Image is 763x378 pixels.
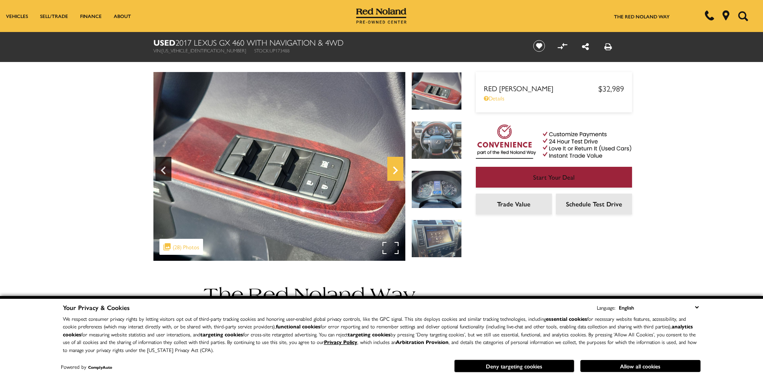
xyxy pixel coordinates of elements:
[153,72,405,261] img: Used 2017 Claret Mica Lexus 460 image 12
[476,194,552,214] a: Trade Value
[411,220,462,258] img: Used 2017 Claret Mica Lexus 460 image 15
[735,0,751,32] button: Open the search field
[484,82,624,94] a: Red [PERSON_NAME] $32,989
[533,172,575,182] span: Start Your Deal
[200,330,243,338] strong: targeting cookies
[63,322,693,338] strong: analytics cookies
[546,315,587,322] strong: essential cookies
[582,40,589,52] a: Share this Used 2017 Lexus GX 460 With Navigation & 4WD
[270,47,290,54] span: UP173488
[566,199,622,208] span: Schedule Test Drive
[598,82,624,94] span: $32,989
[63,315,701,354] p: We respect consumer privacy rights by letting visitors opt out of third-party tracking cookies an...
[597,305,615,310] div: Language:
[356,11,407,19] a: Red Noland Pre-Owned
[484,83,598,93] span: Red [PERSON_NAME]
[454,360,574,372] button: Deny targeting cookies
[155,157,171,181] div: Previous
[153,47,161,54] span: VIN:
[476,167,632,188] a: Start Your Deal
[356,8,407,24] img: Red Noland Pre-Owned
[580,360,701,372] button: Allow all cookies
[411,121,462,159] img: Used 2017 Claret Mica Lexus 460 image 13
[556,194,632,214] a: Schedule Test Drive
[411,72,462,110] img: Used 2017 Claret Mica Lexus 460 image 12
[614,13,670,20] a: The Red Noland Way
[161,47,246,54] span: [US_VEHICLE_IDENTIFICATION_NUMBER]
[617,303,701,312] select: Language Select
[411,170,462,208] img: Used 2017 Claret Mica Lexus 460 image 14
[159,239,203,255] div: (28) Photos
[324,338,357,346] a: Privacy Policy
[153,36,175,48] strong: Used
[396,338,449,346] strong: Arbitration Provision
[604,40,612,52] a: Print this Used 2017 Lexus GX 460 With Navigation & 4WD
[497,199,530,208] span: Trade Value
[484,94,624,102] a: Details
[63,303,130,312] span: Your Privacy & Cookies
[254,47,270,54] span: Stock:
[387,157,403,181] div: Next
[88,364,112,370] a: ComplyAuto
[530,40,548,52] button: Save vehicle
[61,364,112,370] div: Powered by
[348,330,391,338] strong: targeting cookies
[556,40,568,52] button: Compare Vehicle
[153,38,520,47] h1: 2017 Lexus GX 460 With Navigation & 4WD
[276,322,320,330] strong: functional cookies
